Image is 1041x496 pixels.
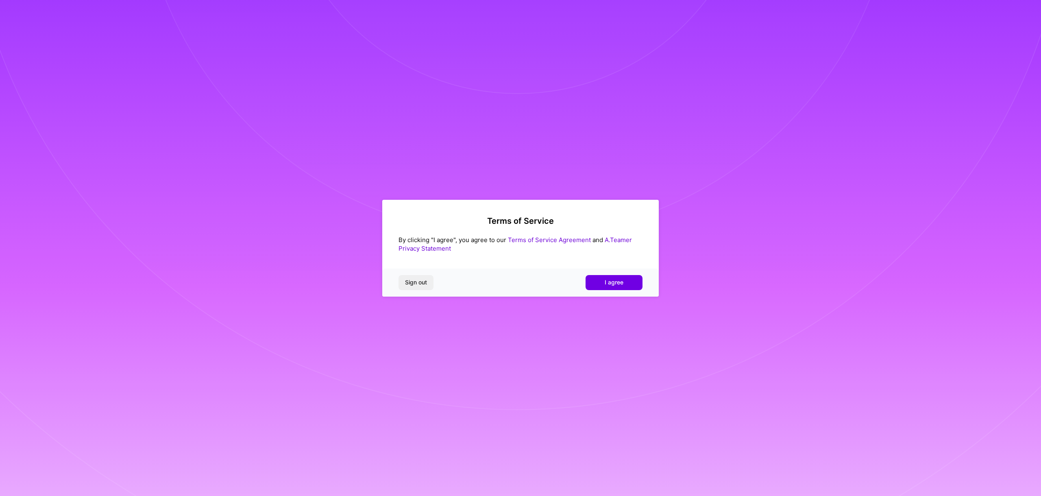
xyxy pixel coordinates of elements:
span: Sign out [405,278,427,286]
span: I agree [605,278,623,286]
button: I agree [586,275,642,290]
a: Terms of Service Agreement [508,236,591,244]
div: By clicking "I agree", you agree to our and [399,236,642,253]
h2: Terms of Service [399,216,642,226]
button: Sign out [399,275,433,290]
